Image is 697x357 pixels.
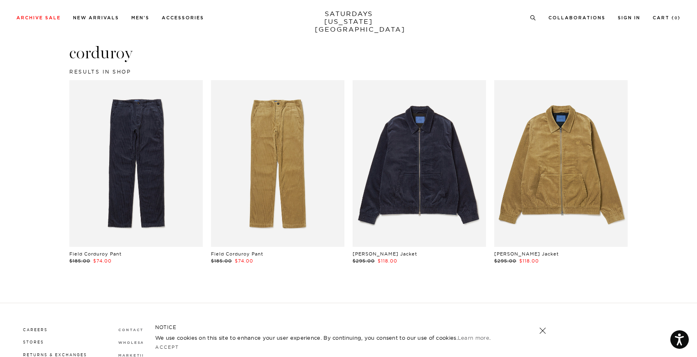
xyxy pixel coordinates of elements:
a: Accept [155,344,179,350]
strong: wholesale: [118,341,153,345]
a: Returns & Exchanges [23,352,87,357]
span: $185.00 [211,258,232,264]
h3: corduroy [69,42,628,64]
span: $118.00 [378,258,397,264]
span: results in shop [69,69,131,75]
strong: contact: [118,328,146,332]
a: Sign In [618,16,640,20]
a: Accessories [162,16,204,20]
a: Careers [23,327,48,332]
small: 0 [674,16,678,20]
a: Archive Sale [16,16,61,20]
a: [PERSON_NAME] Jacket [353,251,417,257]
p: We use cookies on this site to enhance your user experience. By continuing, you consent to our us... [155,334,513,342]
a: Field Corduroy Pant [211,251,263,257]
span: $74.00 [93,258,112,264]
span: $295.00 [494,258,516,264]
span: $185.00 [69,258,90,264]
a: New Arrivals [73,16,119,20]
a: Collaborations [548,16,605,20]
a: Men's [131,16,149,20]
a: Learn more [458,334,489,341]
a: SATURDAYS[US_STATE][GEOGRAPHIC_DATA] [315,10,383,33]
a: [PERSON_NAME] Jacket [494,251,559,257]
a: Stores [23,340,44,344]
span: $118.00 [519,258,539,264]
a: Field Corduroy Pant [69,251,122,257]
h5: NOTICE [155,324,542,331]
span: $74.00 [235,258,253,264]
a: Cart (0) [653,16,681,20]
span: $295.00 [353,258,375,264]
